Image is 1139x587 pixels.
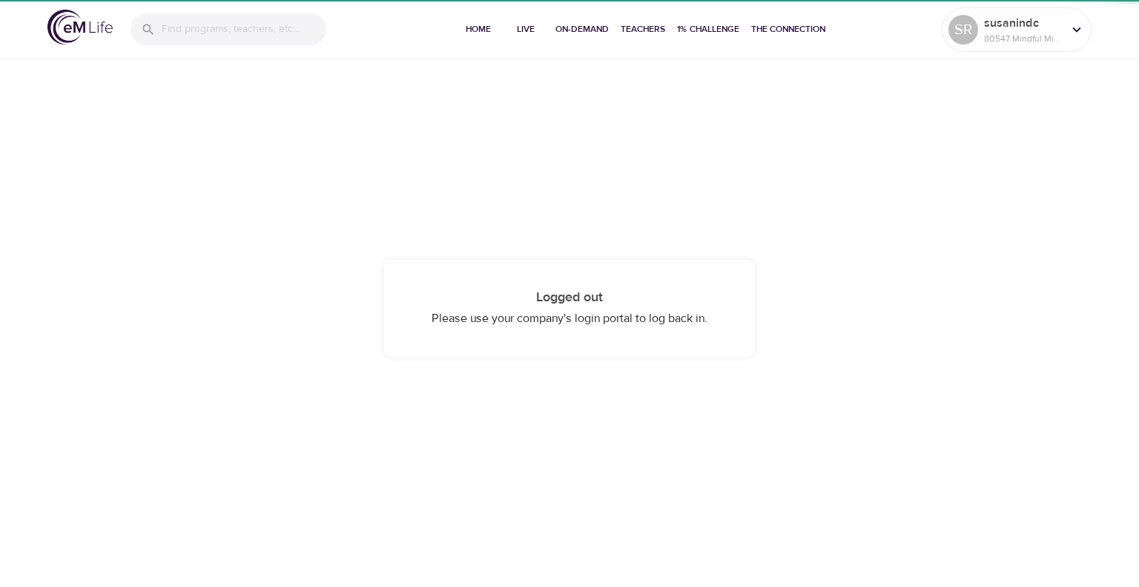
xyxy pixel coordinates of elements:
span: Home [460,22,496,37]
input: Find programs, teachers, etc... [162,13,326,45]
span: Teachers [621,22,665,37]
p: 80547 Mindful Minutes [984,32,1063,45]
span: The Connection [751,22,825,37]
span: 1% Challenge [677,22,739,37]
span: Please use your company's login portal to log back in. [432,311,707,326]
span: On-Demand [555,22,609,37]
span: Live [508,22,544,37]
img: logo [47,10,113,45]
div: SR [948,15,978,45]
h4: Logged out [414,289,725,306]
p: susanindc [984,14,1063,32]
